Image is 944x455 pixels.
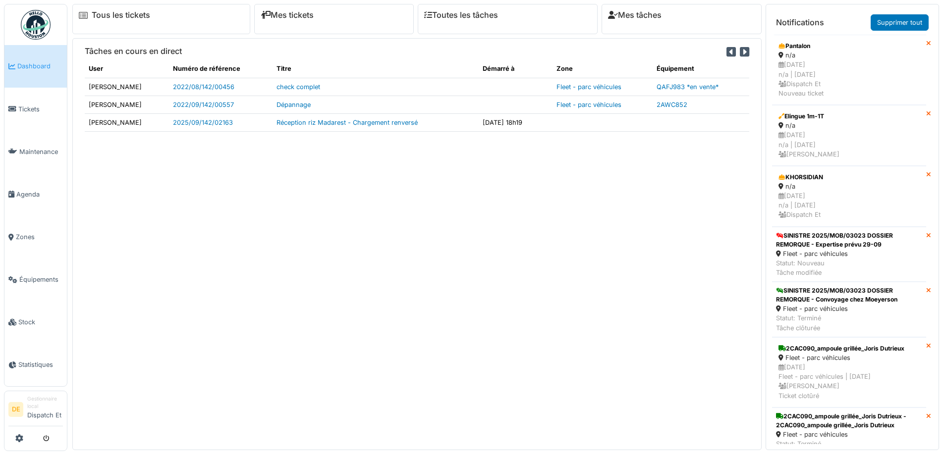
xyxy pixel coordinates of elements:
a: check complet [277,83,320,91]
div: [DATE] n/a | [DATE] [PERSON_NAME] [778,130,920,159]
a: Dépannage [277,101,311,108]
a: QAFJ983 *en vente* [657,83,719,91]
a: Mes tâches [608,10,662,20]
span: Agenda [16,190,63,199]
th: Titre [273,60,478,78]
span: Zones [16,232,63,242]
li: DE [8,402,23,417]
a: Tickets [4,88,67,130]
div: n/a [778,182,920,191]
h6: Tâches en cours en direct [85,47,182,56]
div: SINISTRE 2025/MOB/03023 DOSSIER REMORQUE - Convoyage chez Moeyerson [776,286,922,304]
div: KHORSIDIAN [778,173,920,182]
th: Numéro de référence [169,60,273,78]
div: SINISTRE 2025/MOB/03023 DOSSIER REMORQUE - Expertise prévu 29-09 [776,231,922,249]
img: Badge_color-CXgf-gQk.svg [21,10,51,40]
a: Supprimer tout [871,14,929,31]
li: Dispatch Et [27,395,63,424]
a: 2025/09/142/02163 [173,119,233,126]
a: Tous les tickets [92,10,150,20]
a: SINISTRE 2025/MOB/03023 DOSSIER REMORQUE - Expertise prévu 29-09 Fleet - parc véhicules Statut: N... [772,227,926,282]
a: Toutes les tâches [424,10,498,20]
span: Stock [18,317,63,327]
a: 2022/08/142/00456 [173,83,234,91]
a: SINISTRE 2025/MOB/03023 DOSSIER REMORQUE - Convoyage chez Moeyerson Fleet - parc véhicules Statut... [772,282,926,337]
span: Équipements [19,275,63,284]
a: Fleet - parc véhicules [556,101,621,108]
a: Statistiques [4,344,67,386]
a: 2CAC090_ampoule grillée_Joris Dutrieux Fleet - parc véhicules [DATE]Fleet - parc véhicules | [DAT... [772,337,926,407]
h6: Notifications [776,18,824,27]
div: n/a [778,51,920,60]
td: [PERSON_NAME] [85,96,169,113]
td: [PERSON_NAME] [85,78,169,96]
div: Elingue 1m-1T [778,112,920,121]
a: Mes tickets [261,10,314,20]
th: Démarré à [479,60,553,78]
a: 2AWC852 [657,101,687,108]
div: Statut: Terminé Tâche clôturée [776,313,922,332]
a: Elingue 1m-1T n/a [DATE]n/a | [DATE] [PERSON_NAME] [772,105,926,166]
th: Zone [553,60,653,78]
div: Fleet - parc véhicules [776,430,922,439]
span: Maintenance [19,147,63,156]
a: DE Gestionnaire localDispatch Et [8,395,63,426]
div: Pantalon [778,42,920,51]
a: Agenda [4,173,67,215]
div: 2CAC090_ampoule grillée_Joris Dutrieux - 2CAC090_ampoule grillée_Joris Dutrieux [776,412,922,430]
span: Statistiques [18,360,63,369]
a: 2022/09/142/00557 [173,101,234,108]
td: [PERSON_NAME] [85,113,169,131]
a: Fleet - parc véhicules [556,83,621,91]
a: Stock [4,301,67,344]
span: translation missing: fr.shared.user [89,65,103,72]
div: Fleet - parc véhicules [776,249,922,258]
td: [DATE] 18h19 [479,113,553,131]
th: Équipement [653,60,749,78]
div: [DATE] n/a | [DATE] Dispatch Et Nouveau ticket [778,60,920,98]
div: Statut: Nouveau Tâche modifiée [776,258,922,277]
a: Équipements [4,258,67,301]
span: Dashboard [17,61,63,71]
a: Maintenance [4,130,67,173]
a: Pantalon n/a [DATE]n/a | [DATE] Dispatch EtNouveau ticket [772,35,926,105]
a: Réception riz Madarest - Chargement renversé [277,119,418,126]
div: n/a [778,121,920,130]
a: Dashboard [4,45,67,88]
a: KHORSIDIAN n/a [DATE]n/a | [DATE] Dispatch Et [772,166,926,227]
div: [DATE] n/a | [DATE] Dispatch Et [778,191,920,220]
div: Gestionnaire local [27,395,63,410]
div: [DATE] Fleet - parc véhicules | [DATE] [PERSON_NAME] Ticket clotûré [778,362,920,401]
div: Fleet - parc véhicules [778,353,920,362]
div: 2CAC090_ampoule grillée_Joris Dutrieux [778,344,920,353]
a: Zones [4,216,67,258]
div: Fleet - parc véhicules [776,304,922,313]
span: Tickets [18,104,63,114]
